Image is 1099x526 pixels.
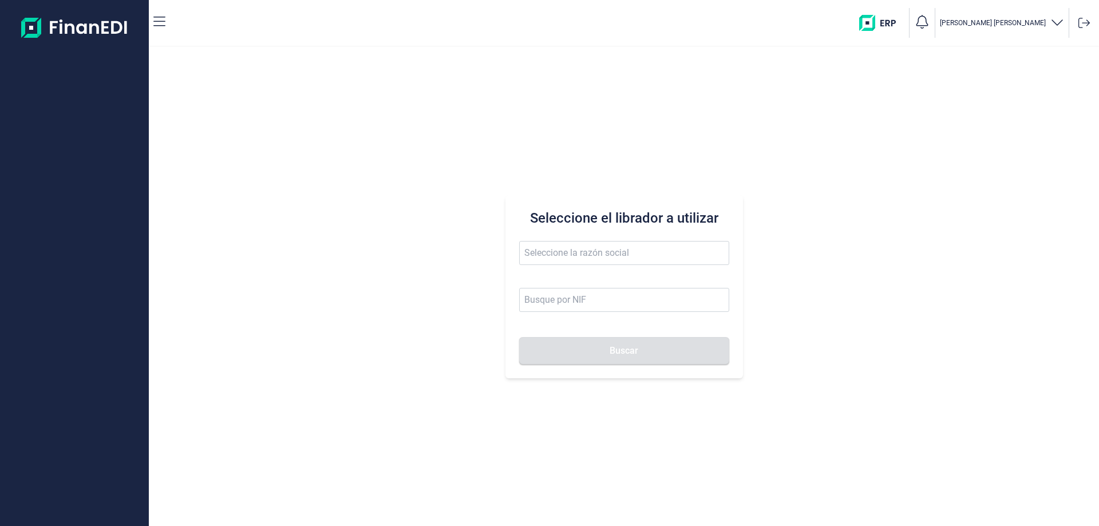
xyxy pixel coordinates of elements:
p: [PERSON_NAME] [PERSON_NAME] [940,18,1046,27]
img: Logo de aplicación [21,9,128,46]
button: Buscar [519,337,729,365]
span: Buscar [610,346,638,355]
img: erp [859,15,904,31]
h3: Seleccione el librador a utilizar [519,209,729,227]
input: Seleccione la razón social [519,241,729,265]
input: Busque por NIF [519,288,729,312]
button: [PERSON_NAME] [PERSON_NAME] [940,15,1064,31]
